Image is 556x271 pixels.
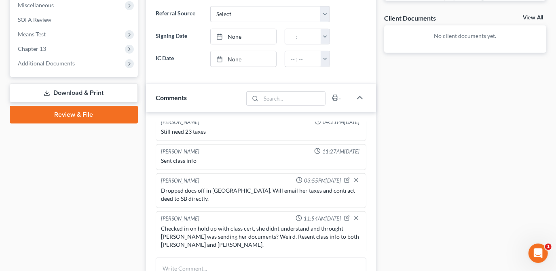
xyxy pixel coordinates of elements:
label: Referral Source [152,6,206,22]
input: Search... [261,92,326,105]
span: Means Test [18,31,46,38]
label: Signing Date [152,29,206,45]
a: Review & File [10,106,138,124]
a: None [211,29,276,44]
div: [PERSON_NAME] [161,215,199,223]
a: View All [523,15,543,21]
span: 11:54AM[DATE] [304,215,341,223]
span: 04:21PM[DATE] [323,118,359,126]
a: Download & Print [10,84,138,103]
input: -- : -- [285,29,321,44]
span: SOFA Review [18,16,51,23]
label: IC Date [152,51,206,67]
div: [PERSON_NAME] [161,148,199,155]
input: -- : -- [285,51,321,67]
span: 1 [545,244,552,250]
a: SOFA Review [11,13,138,27]
div: Client Documents [384,14,436,22]
span: Miscellaneous [18,2,54,8]
span: Comments [156,94,187,101]
iframe: Intercom live chat [529,244,548,263]
div: Still need 23 taxes [161,128,361,136]
span: 03:55PM[DATE] [304,177,341,185]
a: None [211,51,276,67]
div: Dropped docs off in [GEOGRAPHIC_DATA]. Will email her taxes and contract deed to SB directly. [161,187,361,203]
div: Checked in on hold up with class cert, she didnt understand and throught [PERSON_NAME] was sendin... [161,225,361,249]
div: [PERSON_NAME] [161,118,199,126]
p: No client documents yet. [391,32,540,40]
div: Sent class info [161,157,361,165]
div: [PERSON_NAME] [161,177,199,185]
span: 11:27AM[DATE] [322,148,359,155]
span: Additional Documents [18,60,75,67]
span: Chapter 13 [18,45,46,52]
